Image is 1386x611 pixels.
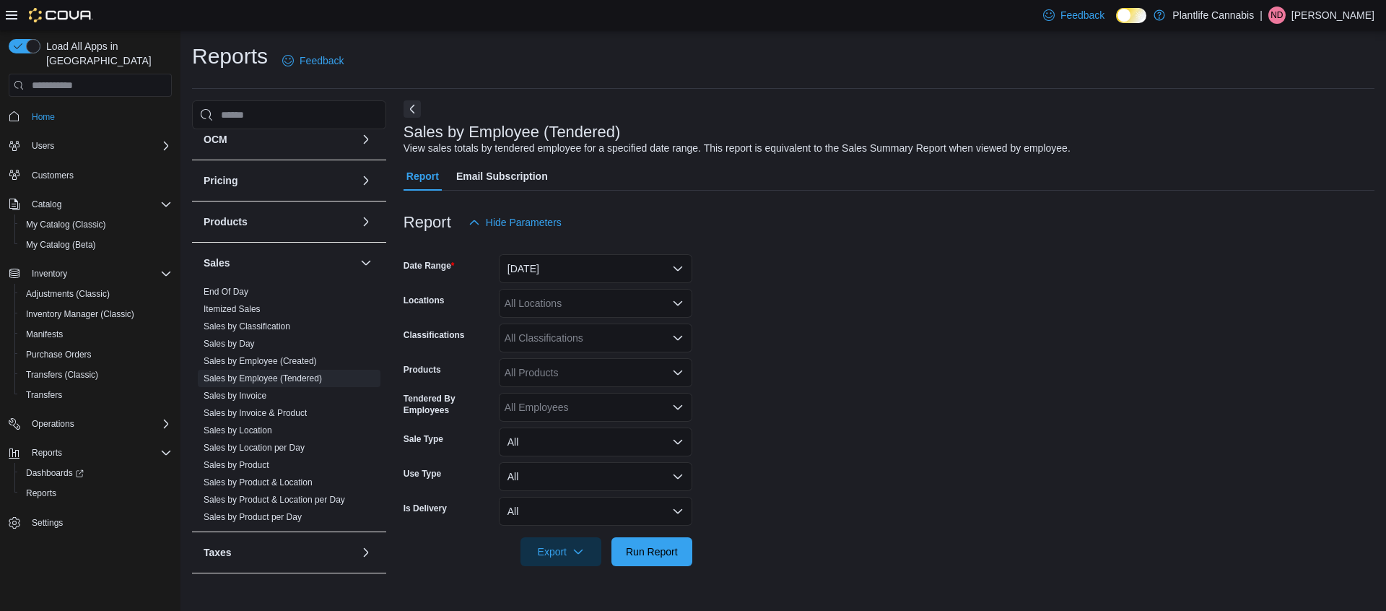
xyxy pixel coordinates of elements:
[529,537,593,566] span: Export
[204,408,307,418] a: Sales by Invoice & Product
[26,444,68,461] button: Reports
[26,415,80,433] button: Operations
[204,511,302,523] span: Sales by Product per Day
[26,196,67,213] button: Catalog
[204,287,248,297] a: End Of Day
[672,332,684,344] button: Open list of options
[204,132,227,147] h3: OCM
[357,172,375,189] button: Pricing
[204,425,272,435] a: Sales by Location
[20,386,172,404] span: Transfers
[26,265,172,282] span: Inventory
[26,329,63,340] span: Manifests
[192,42,268,71] h1: Reports
[26,369,98,381] span: Transfers (Classic)
[32,268,67,279] span: Inventory
[1268,6,1286,24] div: Nick Dickson
[3,136,178,156] button: Users
[611,537,692,566] button: Run Report
[672,367,684,378] button: Open list of options
[9,100,172,571] nav: Complex example
[32,517,63,529] span: Settings
[3,414,178,434] button: Operations
[486,215,562,230] span: Hide Parameters
[499,462,692,491] button: All
[204,477,313,488] span: Sales by Product & Location
[26,467,84,479] span: Dashboards
[3,512,178,533] button: Settings
[20,285,115,303] a: Adjustments (Classic)
[40,39,172,68] span: Load All Apps in [GEOGRAPHIC_DATA]
[3,194,178,214] button: Catalog
[26,349,92,360] span: Purchase Orders
[204,442,305,454] span: Sales by Location per Day
[499,497,692,526] button: All
[29,8,93,22] img: Cova
[672,402,684,413] button: Open list of options
[404,260,455,272] label: Date Range
[26,444,172,461] span: Reports
[20,216,172,233] span: My Catalog (Classic)
[14,284,178,304] button: Adjustments (Classic)
[1260,6,1263,24] p: |
[1037,1,1110,30] a: Feedback
[20,386,68,404] a: Transfers
[26,196,172,213] span: Catalog
[3,264,178,284] button: Inventory
[626,545,678,559] span: Run Report
[357,254,375,272] button: Sales
[404,364,441,376] label: Products
[204,391,266,401] a: Sales by Invoice
[26,137,60,155] button: Users
[26,487,56,499] span: Reports
[404,123,621,141] h3: Sales by Employee (Tendered)
[26,107,172,125] span: Home
[204,390,266,402] span: Sales by Invoice
[204,512,302,522] a: Sales by Product per Day
[204,173,354,188] button: Pricing
[20,366,104,383] a: Transfers (Classic)
[404,214,451,231] h3: Report
[192,283,386,532] div: Sales
[204,355,317,367] span: Sales by Employee (Created)
[204,459,269,471] span: Sales by Product
[3,165,178,186] button: Customers
[20,346,172,363] span: Purchase Orders
[204,256,354,270] button: Sales
[26,308,134,320] span: Inventory Manager (Classic)
[14,365,178,385] button: Transfers (Classic)
[20,305,172,323] span: Inventory Manager (Classic)
[32,418,74,430] span: Operations
[14,463,178,483] a: Dashboards
[32,111,55,123] span: Home
[204,214,354,229] button: Products
[20,366,172,383] span: Transfers (Classic)
[404,503,447,514] label: Is Delivery
[204,477,313,487] a: Sales by Product & Location
[14,304,178,324] button: Inventory Manager (Classic)
[32,140,54,152] span: Users
[20,326,69,343] a: Manifests
[404,393,493,416] label: Tendered By Employees
[14,214,178,235] button: My Catalog (Classic)
[20,326,172,343] span: Manifests
[357,213,375,230] button: Products
[3,105,178,126] button: Home
[14,235,178,255] button: My Catalog (Beta)
[204,425,272,436] span: Sales by Location
[26,514,69,532] a: Settings
[204,545,354,560] button: Taxes
[20,285,172,303] span: Adjustments (Classic)
[204,304,261,314] a: Itemized Sales
[1060,8,1104,22] span: Feedback
[204,321,290,332] span: Sales by Classification
[3,443,178,463] button: Reports
[26,137,172,155] span: Users
[204,443,305,453] a: Sales by Location per Day
[26,167,79,184] a: Customers
[32,447,62,459] span: Reports
[404,141,1071,156] div: View sales totals by tendered employee for a specified date range. This report is equivalent to t...
[20,485,172,502] span: Reports
[456,162,548,191] span: Email Subscription
[1116,8,1146,23] input: Dark Mode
